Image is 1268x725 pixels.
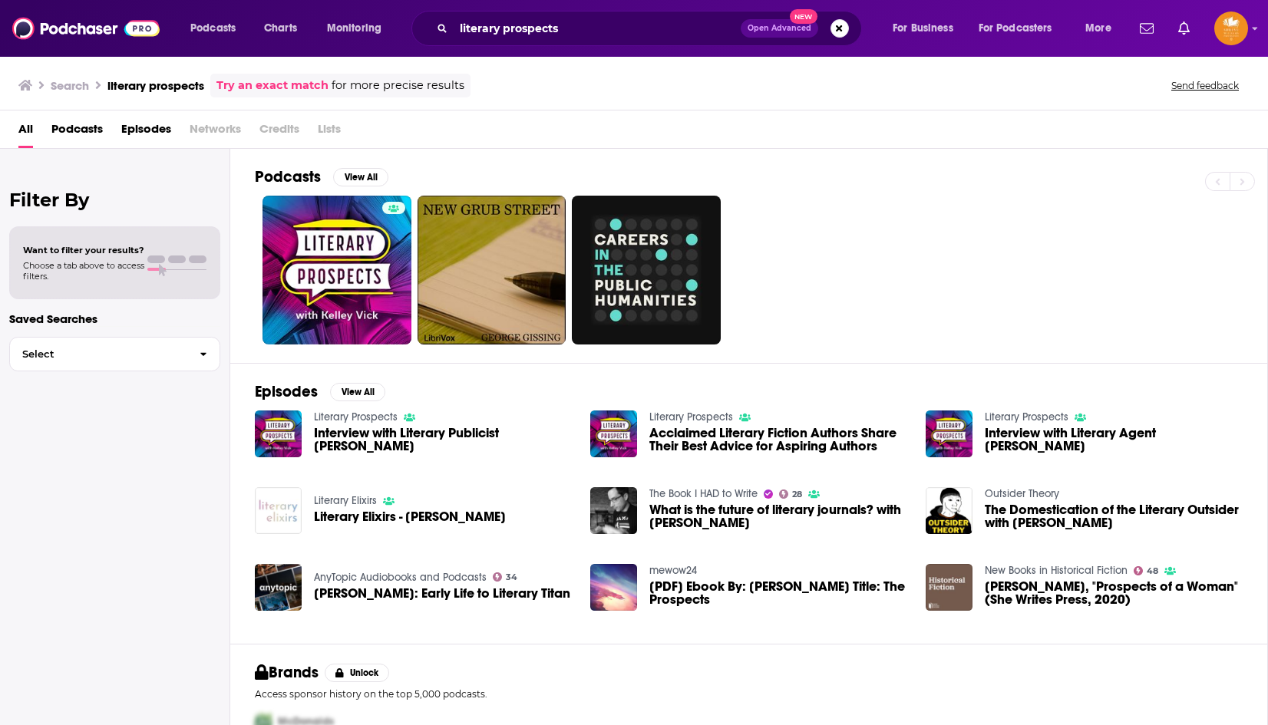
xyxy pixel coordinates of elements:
a: What is the future of literary journals? with Travis Kurowski [649,503,907,529]
h2: Episodes [255,382,318,401]
span: [PERSON_NAME], "Prospects of a Woman" (She Writes Press, 2020) [985,580,1243,606]
a: Literary Prospects [985,410,1068,423]
span: Select [10,349,187,359]
span: Open Advanced [748,25,811,32]
button: Send feedback [1167,79,1243,92]
a: Literary Prospects [649,410,733,423]
span: For Business [893,18,953,39]
img: Dostoevsky: Early Life to Literary Titan [255,564,302,611]
a: The Book I HAD to Write [649,487,758,500]
span: Choose a tab above to access filters. [23,260,144,282]
h2: Filter By [9,189,220,211]
img: Podchaser - Follow, Share and Rate Podcasts [12,14,160,43]
span: What is the future of literary journals? with [PERSON_NAME] [649,503,907,529]
button: View All [333,168,388,186]
img: Acclaimed Literary Fiction Authors Share Their Best Advice for Aspiring Authors [590,410,637,457]
a: Try an exact match [216,77,329,94]
a: Show notifications dropdown [1134,15,1160,41]
h2: Brands [255,663,319,682]
a: Literary Prospects [314,410,398,423]
span: Want to filter your results? [23,245,144,255]
a: 28 [779,489,803,499]
span: The Domestication of the Literary Outsider with [PERSON_NAME] [985,503,1243,529]
a: 34 [493,572,518,582]
a: AnyTopic Audiobooks and Podcasts [314,571,487,584]
span: 34 [506,574,517,581]
span: Monitoring [327,18,381,39]
a: 48 [1134,566,1159,575]
span: Credits [259,117,299,148]
a: [PDF] Ebook By: K.T. Hoffman Title: The Prospects [649,580,907,606]
button: View All [330,383,385,401]
button: open menu [882,16,972,41]
span: [PERSON_NAME]: Early Life to Literary Titan [314,587,570,600]
a: Wendy Voorsanger, "Prospects of a Woman" (She Writes Press, 2020) [985,580,1243,606]
button: Unlock [325,664,390,682]
button: Show profile menu [1214,12,1248,45]
a: Literary Elixirs - Beth O'Leary [314,510,506,523]
span: Literary Elixirs - [PERSON_NAME] [314,510,506,523]
a: Charts [254,16,306,41]
span: Podcasts [190,18,236,39]
a: Literary Elixirs [314,494,377,507]
img: Interview with Literary Publicist Kathleen Carter [255,410,302,457]
a: Outsider Theory [985,487,1059,500]
a: mewow24 [649,564,697,577]
img: Wendy Voorsanger, "Prospects of a Woman" (She Writes Press, 2020) [926,564,972,611]
button: open menu [316,16,401,41]
button: open menu [180,16,256,41]
h2: Podcasts [255,167,321,186]
span: [PDF] Ebook By: [PERSON_NAME] Title: The Prospects [649,580,907,606]
h3: literary prospects [107,78,204,93]
span: Lists [318,117,341,148]
input: Search podcasts, credits, & more... [454,16,741,41]
button: Select [9,337,220,371]
a: Show notifications dropdown [1172,15,1196,41]
a: Acclaimed Literary Fiction Authors Share Their Best Advice for Aspiring Authors [649,427,907,453]
a: Interview with Literary Agent Eleanor Jackson [985,427,1243,453]
button: open menu [1075,16,1131,41]
span: Networks [190,117,241,148]
a: Episodes [121,117,171,148]
span: Interview with Literary Publicist [PERSON_NAME] [314,427,572,453]
img: Literary Elixirs - Beth O'Leary [255,487,302,534]
div: Search podcasts, credits, & more... [426,11,877,46]
button: Open AdvancedNew [741,19,818,38]
img: Interview with Literary Agent Eleanor Jackson [926,410,972,457]
a: All [18,117,33,148]
span: 48 [1147,568,1158,575]
img: User Profile [1214,12,1248,45]
a: EpisodesView All [255,382,385,401]
a: PodcastsView All [255,167,388,186]
span: Interview with Literary Agent [PERSON_NAME] [985,427,1243,453]
img: What is the future of literary journals? with Travis Kurowski [590,487,637,534]
span: for more precise results [332,77,464,94]
span: More [1085,18,1111,39]
a: The Domestication of the Literary Outsider with Alex Perez [985,503,1243,529]
img: [PDF] Ebook By: K.T. Hoffman Title: The Prospects [590,564,637,611]
button: open menu [969,16,1075,41]
h3: Search [51,78,89,93]
span: 28 [792,491,802,498]
img: The Domestication of the Literary Outsider with Alex Perez [926,487,972,534]
a: Podcasts [51,117,103,148]
p: Saved Searches [9,311,220,326]
span: Charts [264,18,297,39]
a: Interview with Literary Publicist Kathleen Carter [314,427,572,453]
a: New Books in Historical Fiction [985,564,1128,577]
span: New [790,9,817,24]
